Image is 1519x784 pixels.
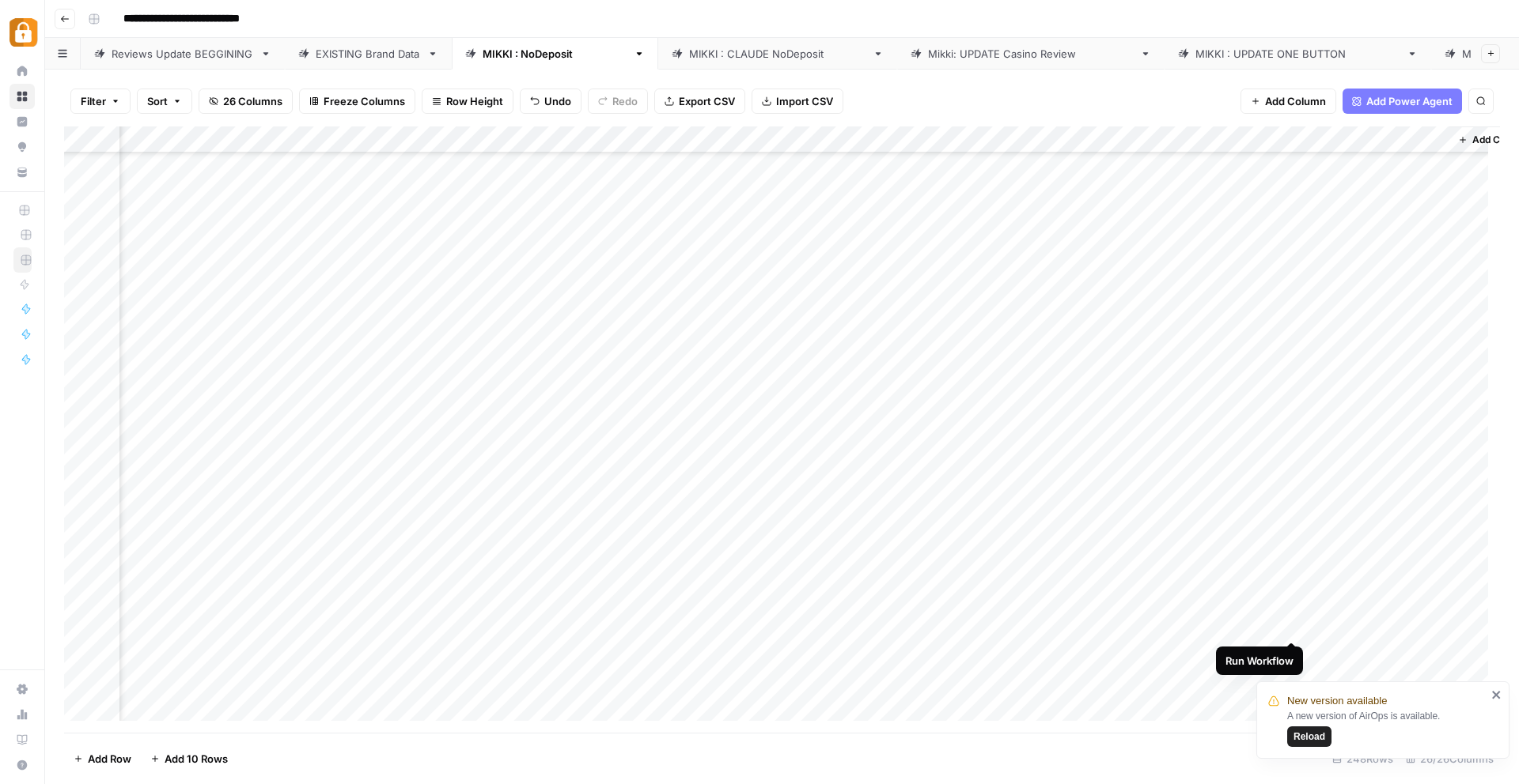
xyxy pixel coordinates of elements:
[9,727,35,752] a: Learning Hub
[64,746,141,771] button: Add Row
[9,109,35,134] a: Insights
[752,89,843,114] button: Import CSV
[689,46,866,62] div: [PERSON_NAME] : [PERSON_NAME]
[9,18,38,47] img: Adzz Logo
[9,752,35,778] button: Help + Support
[9,13,35,52] button: Workspace: Adzz
[658,38,897,70] a: [PERSON_NAME] : [PERSON_NAME]
[112,46,254,62] div: Reviews Update BEGGINING
[1343,89,1462,114] button: Add Power Agent
[1225,653,1294,669] div: Run Workflow
[654,89,745,114] button: Export CSV
[9,677,35,702] a: Settings
[612,93,638,109] span: Redo
[544,93,571,109] span: Undo
[1366,93,1453,109] span: Add Power Agent
[88,751,131,767] span: Add Row
[81,38,285,70] a: Reviews Update BEGGINING
[223,93,282,109] span: 26 Columns
[1241,89,1336,114] button: Add Column
[1287,693,1387,709] span: New version available
[70,89,131,114] button: Filter
[137,89,192,114] button: Sort
[141,746,237,771] button: Add 10 Rows
[81,93,106,109] span: Filter
[324,93,405,109] span: Freeze Columns
[9,702,35,727] a: Usage
[165,751,228,767] span: Add 10 Rows
[1165,38,1431,70] a: [PERSON_NAME] : UPDATE ONE BUTTON
[928,46,1134,62] div: [PERSON_NAME]: UPDATE Casino Review
[1195,46,1400,62] div: [PERSON_NAME] : UPDATE ONE BUTTON
[422,89,513,114] button: Row Height
[1265,93,1326,109] span: Add Column
[9,58,35,84] a: Home
[1294,729,1325,744] span: Reload
[776,93,833,109] span: Import CSV
[9,160,35,185] a: Your Data
[1326,746,1400,771] div: 248 Rows
[1287,726,1331,747] button: Reload
[588,89,648,114] button: Redo
[9,134,35,160] a: Opportunities
[1287,709,1487,747] div: A new version of AirOps is available.
[446,93,503,109] span: Row Height
[9,84,35,109] a: Browse
[1400,746,1500,771] div: 26/26 Columns
[285,38,452,70] a: EXISTING Brand Data
[483,46,627,62] div: [PERSON_NAME] : NoDeposit
[452,38,658,70] a: [PERSON_NAME] : NoDeposit
[147,93,168,109] span: Sort
[897,38,1165,70] a: [PERSON_NAME]: UPDATE Casino Review
[299,89,415,114] button: Freeze Columns
[199,89,293,114] button: 26 Columns
[316,46,421,62] div: EXISTING Brand Data
[679,93,735,109] span: Export CSV
[520,89,581,114] button: Undo
[1491,688,1502,701] button: close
